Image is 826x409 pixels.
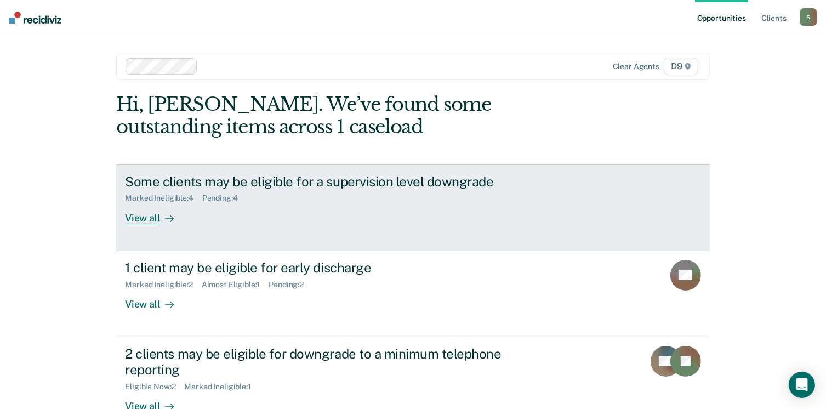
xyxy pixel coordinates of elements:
div: Eligible Now : 2 [125,382,184,391]
span: D9 [664,58,698,75]
div: View all [125,289,186,310]
div: Some clients may be eligible for a supervision level downgrade [125,174,510,190]
div: Marked Ineligible : 4 [125,194,202,203]
div: Pending : 2 [269,280,312,289]
div: Marked Ineligible : 1 [184,382,259,391]
div: Almost Eligible : 1 [202,280,269,289]
div: 1 client may be eligible for early discharge [125,260,510,276]
a: Some clients may be eligible for a supervision level downgradeMarked Ineligible:4Pending:4View all [116,164,709,251]
div: Open Intercom Messenger [789,372,815,398]
div: View all [125,203,186,224]
a: 1 client may be eligible for early dischargeMarked Ineligible:2Almost Eligible:1Pending:2View all [116,251,709,337]
div: Hi, [PERSON_NAME]. We’ve found some outstanding items across 1 caseload [116,93,591,138]
div: Pending : 4 [202,194,247,203]
div: Marked Ineligible : 2 [125,280,201,289]
button: S [800,8,817,26]
div: 2 clients may be eligible for downgrade to a minimum telephone reporting [125,346,510,378]
div: Clear agents [613,62,659,71]
img: Recidiviz [9,12,61,24]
